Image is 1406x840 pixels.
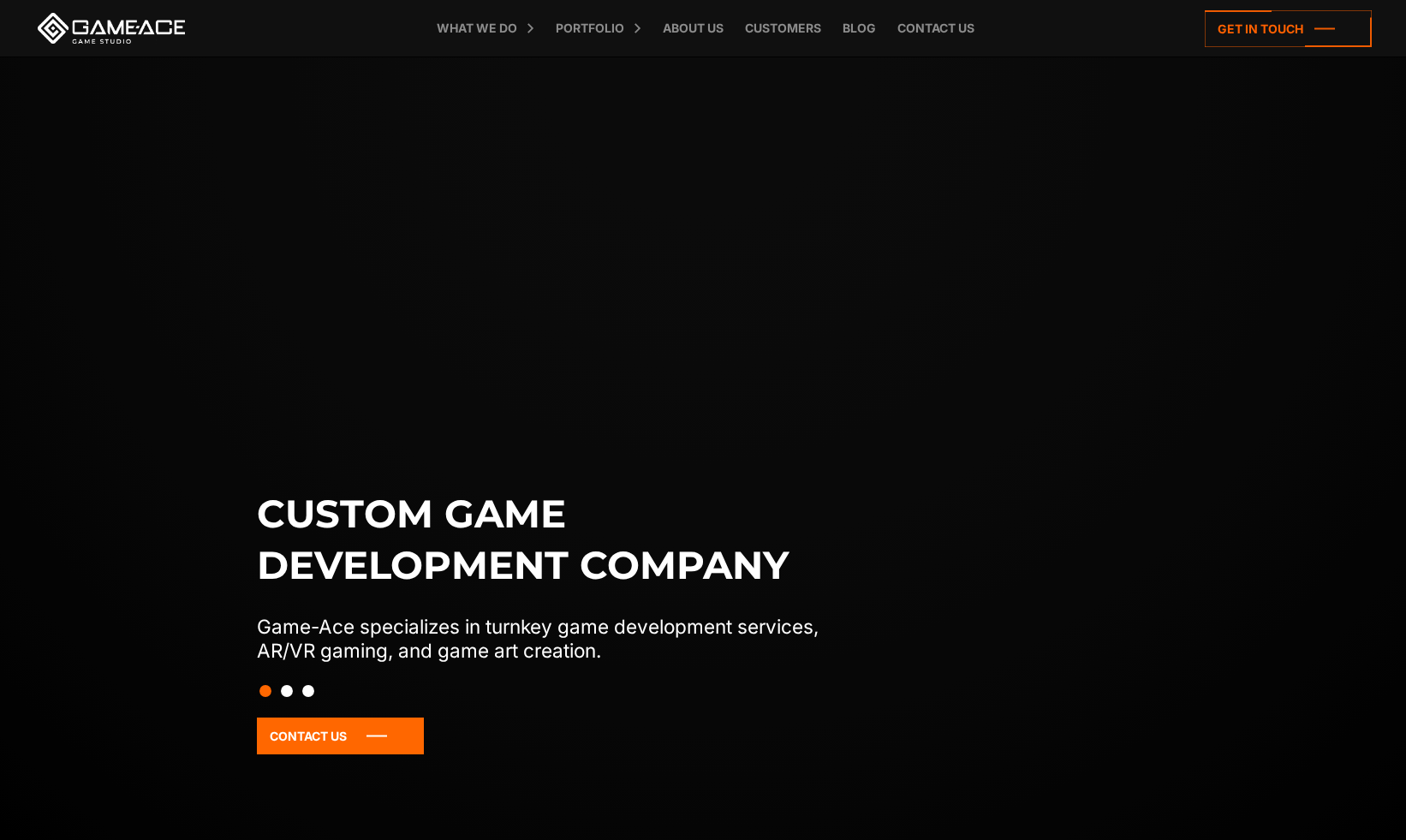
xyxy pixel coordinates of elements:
[257,615,855,663] p: Game-Ace specializes in turnkey game development services, AR/VR gaming, and game art creation.
[1205,10,1372,47] a: Get in touch
[257,718,424,754] a: Contact Us
[281,676,293,706] button: Slide 2
[259,676,271,706] button: Slide 1
[257,488,855,591] h1: Custom game development company
[302,676,314,706] button: Slide 3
